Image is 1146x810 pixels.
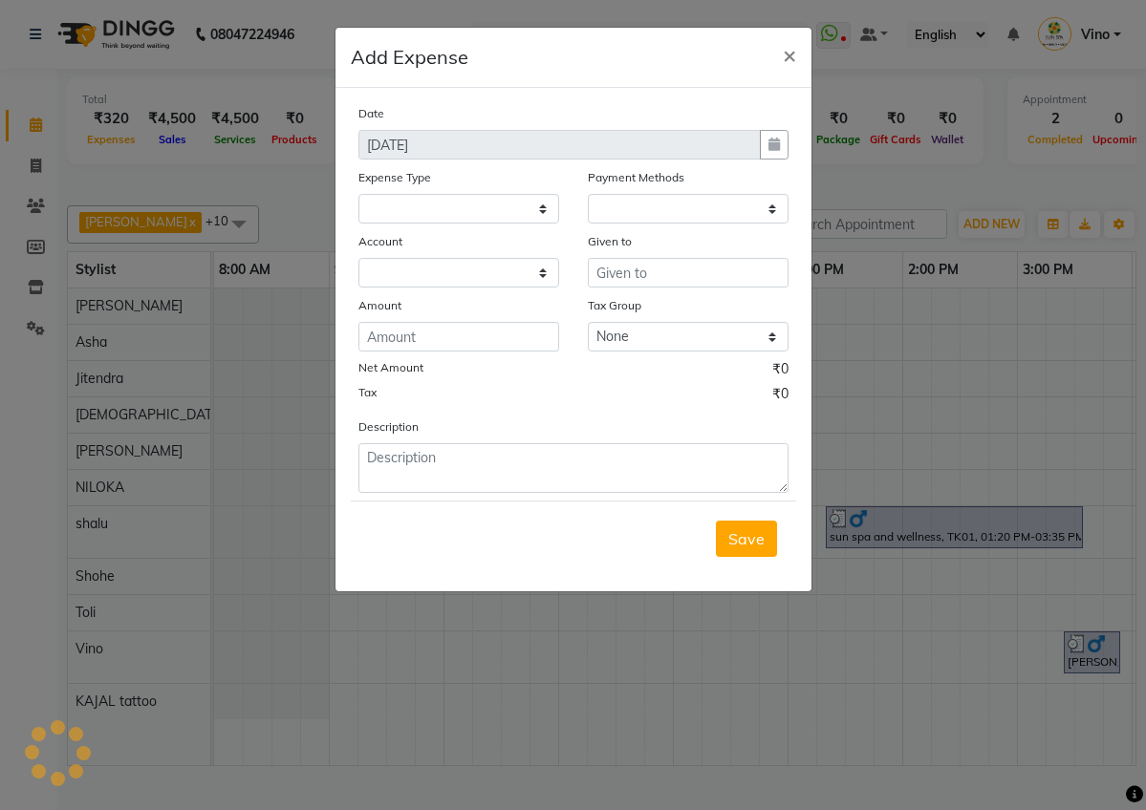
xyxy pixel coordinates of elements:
input: Given to [588,258,789,288]
button: Close [768,28,811,81]
button: Save [716,521,777,557]
span: Save [728,529,765,548]
label: Account [358,233,402,250]
label: Tax Group [588,297,641,314]
label: Description [358,418,419,436]
label: Tax [358,384,377,401]
label: Given to [588,233,632,250]
label: Expense Type [358,169,431,186]
span: ₹0 [772,359,789,384]
span: ₹0 [772,384,789,409]
label: Net Amount [358,359,423,376]
label: Date [358,105,384,122]
label: Amount [358,297,401,314]
label: Payment Methods [588,169,684,186]
span: × [783,40,796,69]
h5: Add Expense [351,43,468,72]
input: Amount [358,322,559,352]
